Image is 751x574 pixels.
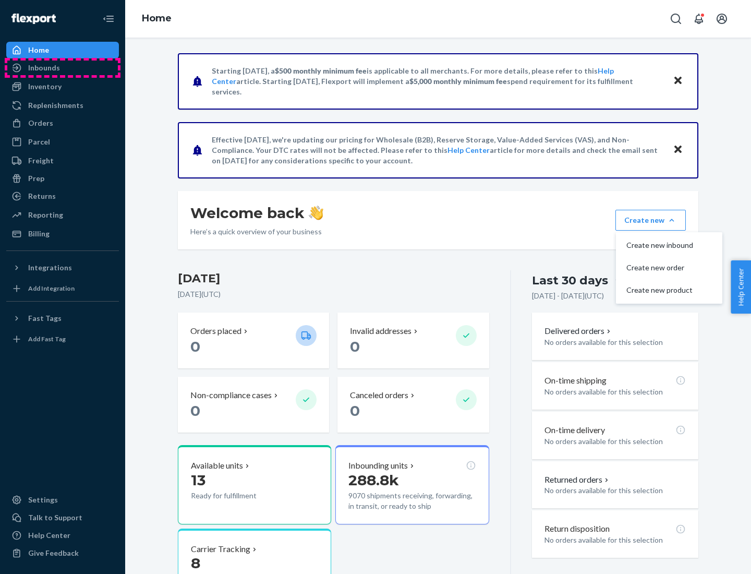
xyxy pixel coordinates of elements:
[409,77,507,86] span: $5,000 monthly minimum fee
[6,492,119,508] a: Settings
[28,229,50,239] div: Billing
[626,242,693,249] span: Create new inbound
[6,225,119,242] a: Billing
[28,530,70,541] div: Help Center
[688,8,709,29] button: Open notifications
[28,100,83,111] div: Replenishments
[190,226,323,237] p: Here’s a quick overview of your business
[532,291,604,301] p: [DATE] - [DATE] ( UTC )
[28,156,54,166] div: Freight
[28,334,66,343] div: Add Fast Tag
[212,135,663,166] p: Effective [DATE], we're updating our pricing for Wholesale (B2B), Reserve Storage, Value-Added Se...
[28,284,75,293] div: Add Integration
[348,491,476,511] p: 9070 shipments receiving, forwarding, in transit, or ready to ship
[190,389,272,401] p: Non-compliance cases
[532,272,608,289] div: Last 30 days
[544,535,686,545] p: No orders available for this selection
[212,66,663,97] p: Starting [DATE], a is applicable to all merchants. For more details, please refer to this article...
[337,377,489,433] button: Canceled orders 0
[6,152,119,169] a: Freight
[28,173,44,184] div: Prep
[6,42,119,58] a: Home
[544,424,605,436] p: On-time delivery
[190,204,323,222] h1: Welcome back
[544,325,613,337] button: Delivered orders
[6,527,119,544] a: Help Center
[28,495,58,505] div: Settings
[6,188,119,205] a: Returns
[28,512,82,523] div: Talk to Support
[191,554,200,572] span: 8
[618,257,720,279] button: Create new order
[28,191,56,201] div: Returns
[671,142,685,158] button: Close
[6,97,119,114] a: Replenishments
[544,523,610,535] p: Return disposition
[309,206,323,220] img: hand-wave emoji
[544,337,686,348] p: No orders available for this selection
[350,402,360,420] span: 0
[544,474,611,486] button: Returned orders
[615,210,686,231] button: Create newCreate new inboundCreate new orderCreate new product
[665,8,686,29] button: Open Search Box
[6,509,119,526] a: Talk to Support
[142,13,172,24] a: Home
[28,262,72,273] div: Integrations
[28,548,79,558] div: Give Feedback
[711,8,732,29] button: Open account menu
[28,81,62,92] div: Inventory
[178,270,489,287] h3: [DATE]
[275,66,367,75] span: $500 monthly minimum fee
[337,313,489,368] button: Invalid addresses 0
[6,310,119,327] button: Fast Tags
[544,436,686,447] p: No orders available for this selection
[28,118,53,128] div: Orders
[191,460,243,472] p: Available units
[191,491,287,501] p: Ready for fulfillment
[626,264,693,271] span: Create new order
[618,234,720,257] button: Create new inbound
[544,485,686,496] p: No orders available for this selection
[671,74,685,89] button: Close
[190,325,241,337] p: Orders placed
[11,14,56,24] img: Flexport logo
[6,545,119,561] button: Give Feedback
[191,543,250,555] p: Carrier Tracking
[618,279,720,302] button: Create new product
[28,63,60,73] div: Inbounds
[178,377,329,433] button: Non-compliance cases 0
[178,289,489,300] p: [DATE] ( UTC )
[731,260,751,314] button: Help Center
[28,210,63,220] div: Reporting
[350,325,411,337] p: Invalid addresses
[28,137,50,147] div: Parcel
[178,313,329,368] button: Orders placed 0
[350,389,408,401] p: Canceled orders
[98,8,119,29] button: Close Navigation
[190,402,200,420] span: 0
[28,45,49,55] div: Home
[348,460,408,472] p: Inbounding units
[447,146,490,154] a: Help Center
[28,313,62,324] div: Fast Tags
[6,331,119,348] a: Add Fast Tag
[6,207,119,223] a: Reporting
[544,375,607,387] p: On-time shipping
[6,59,119,76] a: Inbounds
[6,280,119,297] a: Add Integration
[178,445,331,524] button: Available units13Ready for fulfillment
[6,115,119,131] a: Orders
[190,338,200,355] span: 0
[348,471,399,489] span: 288.8k
[350,338,360,355] span: 0
[626,286,693,294] span: Create new product
[6,78,119,95] a: Inventory
[6,134,119,150] a: Parcel
[134,4,180,34] ol: breadcrumbs
[191,471,205,489] span: 13
[544,387,686,397] p: No orders available for this selection
[335,445,489,524] button: Inbounding units288.8k9070 shipments receiving, forwarding, in transit, or ready to ship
